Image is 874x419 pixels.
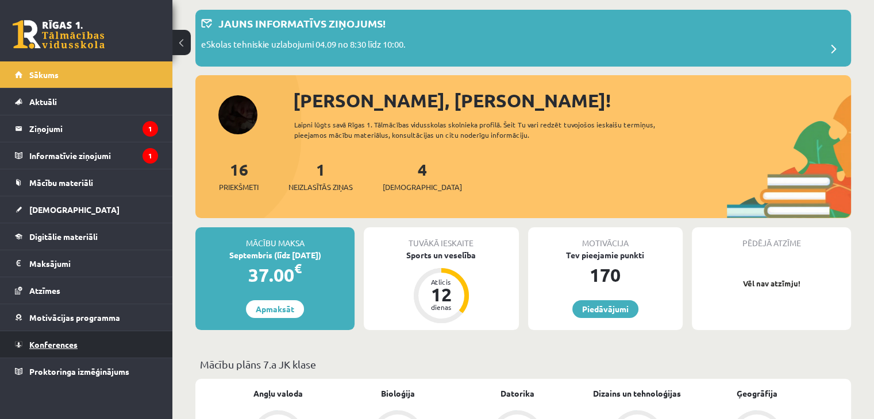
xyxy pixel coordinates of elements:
[424,278,459,285] div: Atlicis
[383,181,462,193] span: [DEMOGRAPHIC_DATA]
[294,119,688,140] div: Laipni lūgts savā Rīgas 1. Tālmācības vidusskolas skolnieka profilā. Šeit Tu vari redzēt tuvojošo...
[29,96,57,107] span: Aktuāli
[200,356,846,372] p: Mācību plāns 7.a JK klase
[364,227,518,249] div: Tuvākā ieskaite
[572,300,638,318] a: Piedāvājumi
[15,196,158,223] a: [DEMOGRAPHIC_DATA]
[15,250,158,277] a: Maksājumi
[29,339,78,350] span: Konferences
[364,249,518,261] div: Sports un veselība
[736,387,777,399] a: Ģeogrāfija
[29,285,60,296] span: Atzīmes
[294,260,302,277] span: €
[29,312,120,323] span: Motivācijas programma
[528,261,683,289] div: 170
[15,115,158,142] a: Ziņojumi1
[218,15,386,31] p: Jauns informatīvs ziņojums!
[528,227,683,249] div: Motivācija
[698,278,845,289] p: Vēl nav atzīmju!
[15,88,158,115] a: Aktuāli
[424,304,459,311] div: dienas
[15,169,158,196] a: Mācību materiāli
[195,261,355,289] div: 37.00
[29,231,98,242] span: Digitālie materiāli
[29,204,120,215] span: [DEMOGRAPHIC_DATA]
[29,250,158,277] legend: Maksājumi
[15,277,158,304] a: Atzīmes
[143,121,158,137] i: 1
[288,159,353,193] a: 1Neizlasītās ziņas
[29,115,158,142] legend: Ziņojumi
[201,15,845,61] a: Jauns informatīvs ziņojums! eSkolas tehniskie uzlabojumi 04.09 no 8:30 līdz 10:00.
[195,249,355,261] div: Septembris (līdz [DATE])
[692,227,851,249] div: Pēdējā atzīme
[246,300,304,318] a: Apmaksāt
[593,387,681,399] a: Dizains un tehnoloģijas
[219,181,259,193] span: Priekšmeti
[253,387,303,399] a: Angļu valoda
[195,227,355,249] div: Mācību maksa
[381,387,415,399] a: Bioloģija
[13,20,105,49] a: Rīgas 1. Tālmācības vidusskola
[424,285,459,304] div: 12
[29,69,59,80] span: Sākums
[364,249,518,325] a: Sports un veselība Atlicis 12 dienas
[528,249,683,261] div: Tev pieejamie punkti
[288,181,353,193] span: Neizlasītās ziņas
[500,387,534,399] a: Datorika
[15,142,158,169] a: Informatīvie ziņojumi1
[219,159,259,193] a: 16Priekšmeti
[201,38,406,54] p: eSkolas tehniskie uzlabojumi 04.09 no 8:30 līdz 10:00.
[143,148,158,164] i: 1
[383,159,462,193] a: 4[DEMOGRAPHIC_DATA]
[15,223,158,250] a: Digitālie materiāli
[293,87,851,114] div: [PERSON_NAME], [PERSON_NAME]!
[15,331,158,358] a: Konferences
[15,358,158,385] a: Proktoringa izmēģinājums
[15,304,158,331] a: Motivācijas programma
[29,366,129,377] span: Proktoringa izmēģinājums
[15,61,158,88] a: Sākums
[29,142,158,169] legend: Informatīvie ziņojumi
[29,177,93,188] span: Mācību materiāli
